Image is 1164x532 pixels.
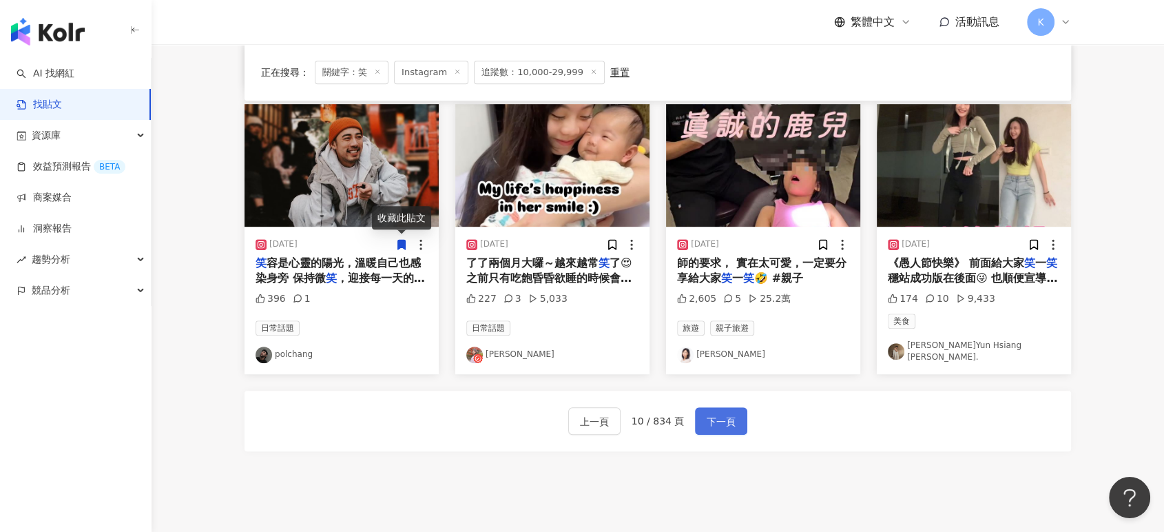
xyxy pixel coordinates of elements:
[17,222,72,236] a: 洞察報告
[888,314,915,329] span: 美食
[480,238,508,250] div: [DATE]
[877,104,1071,227] img: post-image
[394,61,468,84] span: Instagram
[256,256,267,269] mark: 笑
[1046,256,1057,269] mark: 笑
[256,347,428,363] a: KOL Avatarpolchang
[677,347,849,363] a: KOL Avatar[PERSON_NAME]
[851,14,895,30] span: 繁體中文
[32,120,61,151] span: 資源庫
[1035,256,1046,269] span: 一
[293,292,311,306] div: 1
[677,292,716,306] div: 2,605
[743,272,754,285] mark: 笑
[245,104,439,227] img: post-image
[721,272,732,285] mark: 笑
[269,238,298,250] div: [DATE]
[17,98,62,112] a: 找貼文
[256,320,300,336] span: 日常話題
[707,413,736,430] span: 下一頁
[610,67,630,78] div: 重置
[691,238,719,250] div: [DATE]
[723,292,741,306] div: 5
[466,292,497,306] div: 227
[466,320,510,336] span: 日常話題
[256,272,425,300] span: ，迎接每一天的美好 - 常常也不知道自己為何要
[17,67,74,81] a: searchAI 找網紅
[666,104,860,227] img: post-image
[888,343,904,360] img: KOL Avatar
[1109,477,1150,518] iframe: Help Scout Beacon - Open
[466,347,638,363] a: KOL Avatar[PERSON_NAME]
[748,292,791,306] div: 25.2萬
[677,256,846,285] span: 師的要求， 實在太可愛，一定要分享給大家
[677,320,705,336] span: 旅遊
[17,255,26,265] span: rise
[677,347,694,363] img: KOL Avatar
[11,18,85,45] img: logo
[888,292,918,306] div: 174
[17,191,72,205] a: 商案媒合
[695,407,747,435] button: 下一頁
[888,256,1024,269] span: 《愚人節快樂》 前面給大家
[528,292,568,306] div: 5,033
[902,238,930,250] div: [DATE]
[710,320,754,336] span: 親子旅遊
[32,244,70,275] span: 趨勢分析
[568,407,621,435] button: 上一頁
[925,292,949,306] div: 10
[466,347,483,363] img: KOL Avatar
[732,272,743,285] span: 一
[17,160,125,174] a: 效益預測報告BETA
[455,104,649,227] img: post-image
[32,275,70,306] span: 競品分析
[580,413,609,430] span: 上一頁
[754,272,803,285] span: 🤣 #親子
[256,292,286,306] div: 396
[1024,256,1035,269] mark: 笑
[466,256,599,269] span: 了了兩個月大囉～越來越常
[888,272,1057,316] span: 穩站成功版在後面😜 也順便宣導一下 品酒前不要空腹 不然好快就暈了 😵‍💫😵‍💫😵‍💫😵‍💫😵‍💫😵‍💫
[256,256,421,285] span: 容是心靈的陽光，溫暖自己也感染身旁 保持微
[372,206,431,229] div: 收藏此貼文
[956,292,995,306] div: 9,433
[599,256,610,269] mark: 笑
[256,347,272,363] img: KOL Avatar
[888,340,1060,363] a: KOL Avatar[PERSON_NAME]Yun Hsiang [PERSON_NAME].
[315,61,388,84] span: 關鍵字：笑
[474,61,605,84] span: 追蹤數：10,000-29,999
[955,15,999,28] span: 活動訊息
[261,67,309,78] span: 正在搜尋 ：
[503,292,521,306] div: 3
[1037,14,1043,30] span: K
[326,272,337,285] mark: 笑
[632,416,685,427] span: 10 / 834 頁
